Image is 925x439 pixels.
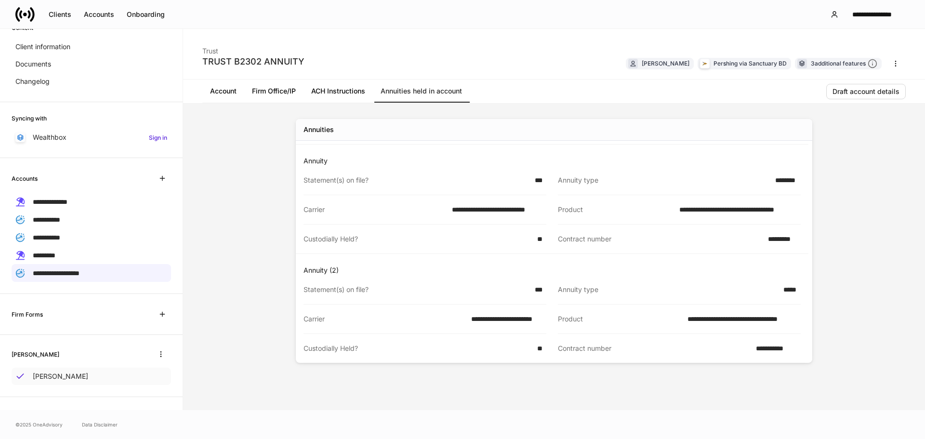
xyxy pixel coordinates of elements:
[244,80,304,103] a: Firm Office/IP
[558,234,762,244] div: Contract number
[12,310,43,319] h6: Firm Forms
[304,314,465,324] div: Carrier
[304,175,529,185] div: Statement(s) on file?
[149,133,167,142] h6: Sign in
[304,234,531,244] div: Custodially Held?
[558,314,682,324] div: Product
[304,205,446,214] div: Carrier
[12,174,38,183] h6: Accounts
[558,175,769,185] div: Annuity type
[49,11,71,18] div: Clients
[304,266,808,275] p: Annuity (2)
[15,42,70,52] p: Client information
[15,421,63,428] span: © 2025 OneAdvisory
[84,11,114,18] div: Accounts
[202,56,304,67] div: TRUST B2302 ANNUITY
[12,350,59,359] h6: [PERSON_NAME]
[811,59,877,69] div: 3 additional features
[304,344,531,353] div: Custodially Held?
[12,368,171,385] a: [PERSON_NAME]
[12,114,47,123] h6: Syncing with
[558,344,750,353] div: Contract number
[714,59,787,68] div: Pershing via Sanctuary BD
[202,40,304,56] div: Trust
[373,80,470,103] a: Annuities held in account
[120,7,171,22] button: Onboarding
[304,80,373,103] a: ACH Instructions
[127,11,165,18] div: Onboarding
[202,80,244,103] a: Account
[78,7,120,22] button: Accounts
[304,285,529,294] div: Statement(s) on file?
[12,73,171,90] a: Changelog
[12,38,171,55] a: Client information
[33,133,66,142] p: Wealthbox
[558,285,778,294] div: Annuity type
[12,129,171,146] a: WealthboxSign in
[304,125,334,134] div: Annuities
[33,372,88,381] p: [PERSON_NAME]
[15,77,50,86] p: Changelog
[642,59,689,68] div: [PERSON_NAME]
[42,7,78,22] button: Clients
[304,156,808,166] p: Annuity
[558,205,674,214] div: Product
[832,88,899,95] div: Draft account details
[826,84,906,99] button: Draft account details
[15,59,51,69] p: Documents
[82,421,118,428] a: Data Disclaimer
[12,55,171,73] a: Documents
